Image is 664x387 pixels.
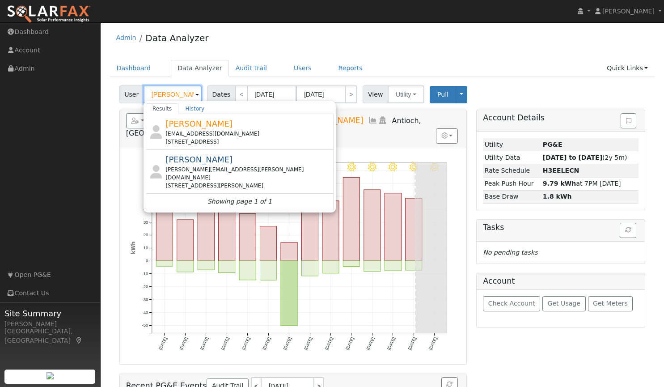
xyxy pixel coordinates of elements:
rect: onclick="" [343,261,359,267]
rect: onclick="" [177,261,194,272]
button: Utility [388,85,424,103]
span: [PERSON_NAME] [165,119,233,128]
text: [DATE] [282,336,292,351]
i: 8/21 - Clear [347,163,356,171]
h5: Account Details [483,113,639,123]
text: 20 [143,232,148,237]
text: -30 [142,297,148,302]
button: Get Usage [542,296,586,311]
text: [DATE] [386,336,397,351]
text: [DATE] [199,336,210,351]
button: Check Account [483,296,540,311]
div: [STREET_ADDRESS] [165,138,331,146]
a: Results [146,103,179,114]
h5: Tasks [483,223,639,232]
span: [PERSON_NAME] [602,8,655,15]
text: -20 [142,284,148,289]
rect: onclick="" [156,197,173,261]
i: 8/23 - Clear [389,163,398,171]
td: Base Draw [483,190,541,203]
div: [EMAIL_ADDRESS][DOMAIN_NAME] [165,130,331,138]
text: [DATE] [178,336,189,351]
rect: onclick="" [177,220,194,261]
rect: onclick="" [281,261,297,326]
a: History [178,103,211,114]
img: retrieve [47,372,54,379]
text: 0 [146,258,148,263]
span: (2y 5m) [543,154,627,161]
td: Rate Schedule [483,164,541,177]
text: -50 [142,323,148,328]
strong: V [543,167,579,174]
strong: ID: 16517057, authorized: 04/07/25 [543,141,562,148]
text: [DATE] [428,336,438,351]
a: Map [75,337,83,344]
i: 8/24 - Clear [410,163,418,171]
text: [DATE] [365,336,376,351]
rect: onclick="" [218,199,235,261]
rect: onclick="" [343,177,359,261]
rect: onclick="" [406,261,422,270]
rect: onclick="" [322,201,339,261]
button: Issue History [621,113,636,128]
text: [DATE] [345,336,355,351]
button: Get Meters [588,296,633,311]
rect: onclick="" [301,187,318,261]
span: Get Meters [593,300,628,307]
a: Admin [116,34,136,41]
rect: onclick="" [198,261,214,270]
td: Utility [483,138,541,151]
rect: onclick="" [239,213,256,261]
rect: onclick="" [385,193,401,261]
span: View [363,85,388,103]
rect: onclick="" [406,198,422,261]
text: [DATE] [407,336,417,351]
rect: onclick="" [260,261,276,280]
a: Quick Links [600,60,655,77]
rect: onclick="" [322,261,339,273]
span: Get Usage [548,300,580,307]
div: [PERSON_NAME][EMAIL_ADDRESS][PERSON_NAME][DOMAIN_NAME] [165,166,331,182]
div: [STREET_ADDRESS][PERSON_NAME] [165,182,331,190]
h5: Account [483,276,515,285]
i: No pending tasks [483,249,537,256]
span: Site Summary [4,307,96,319]
text: [DATE] [262,336,272,351]
rect: onclick="" [301,261,318,276]
input: Select a User [144,85,202,103]
td: at 7PM [DATE] [541,177,639,190]
text: [DATE] [241,336,251,351]
button: Refresh [620,223,636,238]
a: Data Analyzer [171,60,229,77]
rect: onclick="" [239,261,256,280]
i: 8/22 - Clear [368,163,376,171]
strong: 1.8 kWh [543,193,572,200]
text: [DATE] [220,336,230,351]
rect: onclick="" [281,242,297,261]
a: < [235,85,248,103]
rect: onclick="" [156,261,173,266]
text: 10 [143,245,148,250]
text: -10 [142,271,148,276]
a: > [345,85,357,103]
span: Pull [437,91,448,98]
a: Login As (last Never) [378,116,388,125]
text: [DATE] [303,336,313,351]
a: Reports [332,60,369,77]
img: SolarFax [7,5,91,24]
div: [GEOGRAPHIC_DATA], [GEOGRAPHIC_DATA] [4,327,96,345]
text: -40 [142,310,148,315]
span: [PERSON_NAME] [165,155,233,164]
a: Users [287,60,318,77]
span: Dates [207,85,236,103]
span: Meleme & [PERSON_NAME] San [PERSON_NAME] [170,116,363,125]
a: Multi-Series Graph [368,116,378,125]
strong: 9.79 kWh [543,180,576,187]
rect: onclick="" [260,226,276,261]
text: 30 [143,220,148,225]
td: Utility Data [483,151,541,164]
rect: onclick="" [218,261,235,272]
text: [DATE] [158,336,168,351]
rect: onclick="" [364,190,381,261]
text: kWh [130,241,136,254]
